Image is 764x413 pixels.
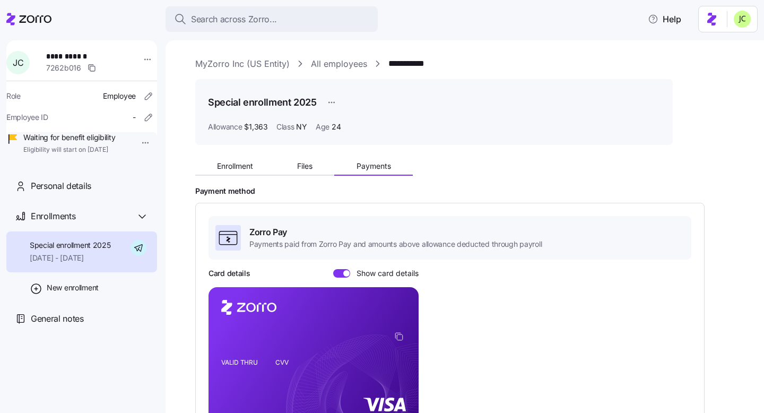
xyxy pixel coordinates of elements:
tspan: CVV [275,358,289,366]
span: - [133,112,136,123]
span: Class [276,122,294,132]
span: 7262b016 [46,63,81,73]
span: NY [296,122,307,132]
span: Role [6,91,21,101]
span: Allowance [208,122,242,132]
span: Files [297,162,312,170]
span: Eligibility will start on [DATE] [23,145,115,154]
a: MyZorro Inc (US Entity) [195,57,290,71]
span: Enrollment [217,162,253,170]
span: General notes [31,312,84,325]
span: Enrollments [31,210,75,223]
button: copy-to-clipboard [394,332,404,341]
a: All employees [311,57,367,71]
h3: Card details [209,268,250,279]
span: Employee [103,91,136,101]
span: Personal details [31,179,91,193]
span: Show card details [350,269,419,278]
h1: Special enrollment 2025 [208,96,317,109]
span: Zorro Pay [249,226,542,239]
h2: Payment method [195,186,749,196]
span: Help [648,13,681,25]
span: Search across Zorro... [191,13,277,26]
button: Help [639,8,690,30]
span: J C [13,58,23,67]
span: Waiting for benefit eligibility [23,132,115,143]
tspan: VALID THRU [221,358,258,366]
span: Employee ID [6,112,48,123]
span: Payments [357,162,391,170]
span: 24 [332,122,341,132]
span: $1,363 [244,122,267,132]
span: Age [316,122,329,132]
span: Payments paid from Zorro Pay and amounts above allowance deducted through payroll [249,239,542,249]
img: 0d5040ea9766abea509702906ec44285 [734,11,751,28]
span: New enrollment [47,282,99,293]
span: Special enrollment 2025 [30,240,111,251]
button: Search across Zorro... [166,6,378,32]
span: [DATE] - [DATE] [30,253,111,263]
